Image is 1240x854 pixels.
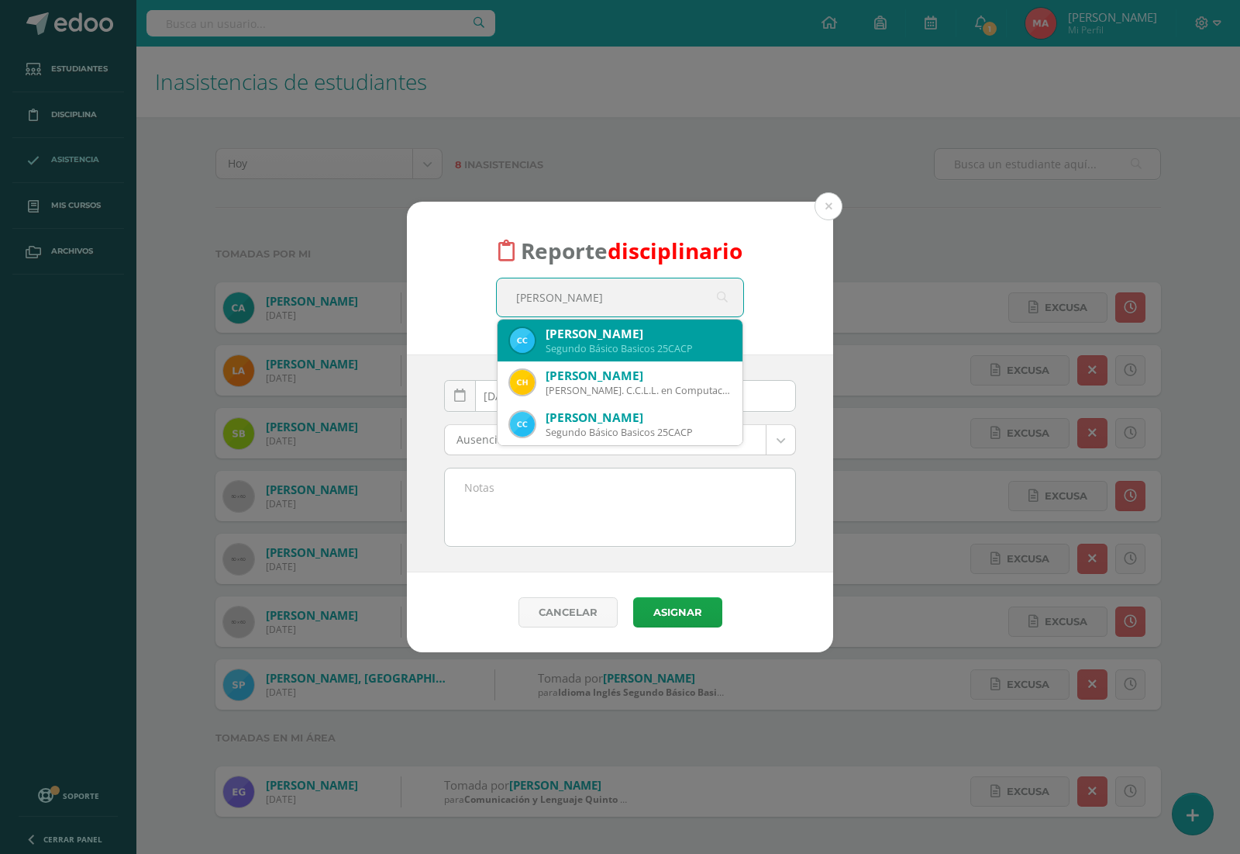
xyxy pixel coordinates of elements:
[633,597,722,628] button: Asignar
[546,368,730,384] div: [PERSON_NAME]
[546,426,730,439] div: Segundo Básico Basicos 25CACP
[445,425,795,455] a: Ausencia injustificada
[546,384,730,397] div: [PERSON_NAME]. C.C.L.L. en Computación 23CDHG02
[518,597,618,628] a: Cancelar
[456,425,754,455] span: Ausencia injustificada
[546,342,730,355] div: Segundo Básico Basicos 25CACP
[510,328,535,353] img: 1938b59dc778e23e718626767c3419c6.png
[815,192,842,220] button: Close (Esc)
[510,412,535,437] img: 1938b59dc778e23e718626767c3419c6.png
[546,410,730,426] div: [PERSON_NAME]
[608,236,742,265] font: disciplinario
[497,278,743,316] input: Busca un estudiante aquí...
[521,236,742,265] span: Reporte
[510,370,535,395] img: a2ce4176900b24e9983cb17b78603900.png
[546,326,730,342] div: [PERSON_NAME]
